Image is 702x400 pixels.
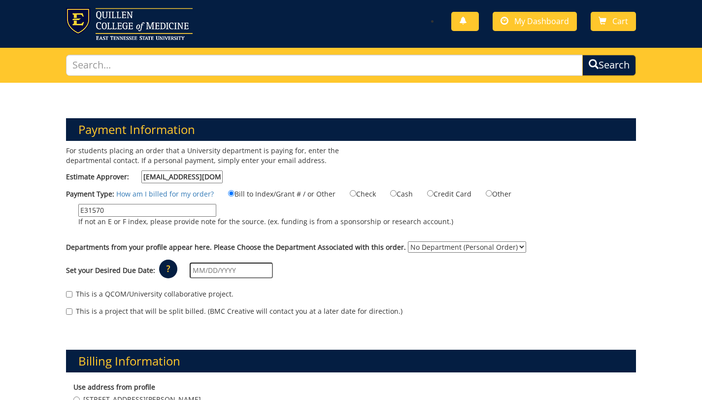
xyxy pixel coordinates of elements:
label: Other [473,188,511,199]
h3: Billing Information [66,350,636,372]
input: Estimate Approver: [141,170,223,183]
label: Check [337,188,376,199]
p: ? [159,260,177,278]
input: This is a QCOM/University collaborative project. [66,291,72,298]
p: For students placing an order that a University department is paying for, enter the departmental ... [66,146,344,166]
input: Credit Card [427,190,434,197]
label: Cash [378,188,413,199]
h3: Payment Information [66,118,636,141]
input: Search... [66,55,583,76]
input: Bill to Index/Grant # / or Other [228,190,234,197]
label: Estimate Approver: [66,170,223,183]
a: My Dashboard [493,12,577,31]
input: This is a project that will be split billed. (BMC Creative will contact you at a later date for d... [66,308,72,315]
input: Check [350,190,356,197]
p: If not an E or F index, please provide note for the source. (ex. funding is from a sponsorship or... [78,217,453,227]
label: This is a QCOM/University collaborative project. [66,289,234,299]
span: My Dashboard [514,16,569,27]
label: Credit Card [415,188,471,199]
img: ETSU logo [66,8,193,40]
a: Cart [591,12,636,31]
input: MM/DD/YYYY [190,263,273,278]
input: Cash [390,190,397,197]
label: Payment Type: [66,189,114,199]
label: Set your Desired Due Date: [66,266,155,275]
input: If not an E or F index, please provide note for the source. (ex. funding is from a sponsorship or... [78,204,216,217]
b: Use address from profile [73,382,155,392]
button: Search [582,55,636,76]
input: Other [486,190,492,197]
span: Cart [612,16,628,27]
a: How am I billed for my order? [116,189,214,199]
label: Departments from your profile appear here. Please Choose the Department Associated with this order. [66,242,406,252]
label: This is a project that will be split billed. (BMC Creative will contact you at a later date for d... [66,306,402,316]
label: Bill to Index/Grant # / or Other [216,188,335,199]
